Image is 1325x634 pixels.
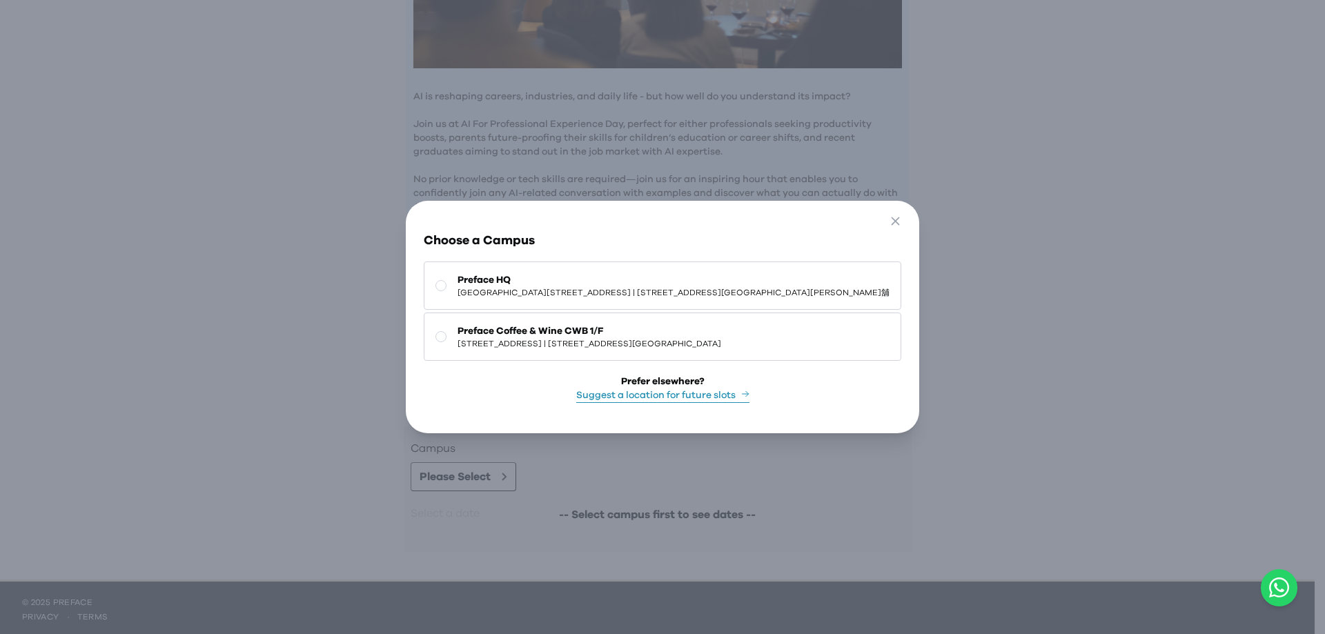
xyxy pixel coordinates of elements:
h3: Choose a Campus [424,231,901,250]
button: Preface HQ[GEOGRAPHIC_DATA][STREET_ADDRESS] | [STREET_ADDRESS][GEOGRAPHIC_DATA][PERSON_NAME]舖 [424,261,901,310]
button: Preface Coffee & Wine CWB 1/F[STREET_ADDRESS] | [STREET_ADDRESS][GEOGRAPHIC_DATA] [424,313,901,361]
div: Prefer elsewhere? [621,375,705,388]
span: Preface Coffee & Wine CWB 1/F [458,324,721,338]
span: [STREET_ADDRESS] | [STREET_ADDRESS][GEOGRAPHIC_DATA] [458,338,721,349]
button: Suggest a location for future slots [576,388,749,403]
span: Preface HQ [458,273,890,287]
span: [GEOGRAPHIC_DATA][STREET_ADDRESS] | [STREET_ADDRESS][GEOGRAPHIC_DATA][PERSON_NAME]舖 [458,287,890,298]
